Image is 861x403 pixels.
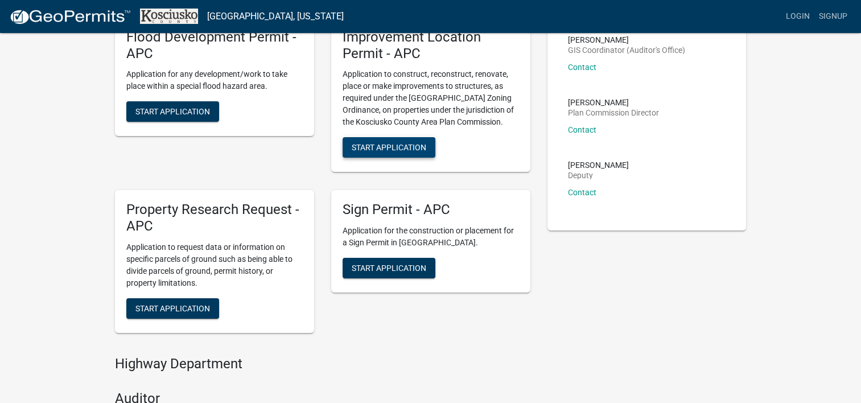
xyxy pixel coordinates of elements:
h5: Property Research Request - APC [126,201,303,235]
a: Contact [568,188,596,197]
span: Start Application [135,107,210,116]
p: Plan Commission Director [568,109,659,117]
img: Kosciusko County, Indiana [140,9,198,24]
p: [PERSON_NAME] [568,98,659,106]
button: Start Application [343,137,435,158]
p: Application for the construction or placement for a Sign Permit in [GEOGRAPHIC_DATA]. [343,225,519,249]
p: Application to construct, reconstruct, renovate, place or make improvements to structures, as req... [343,68,519,128]
a: [GEOGRAPHIC_DATA], [US_STATE] [207,7,344,26]
p: Application to request data or information on specific parcels of ground such as being able to di... [126,241,303,289]
a: Contact [568,125,596,134]
button: Start Application [126,298,219,319]
a: Contact [568,63,596,72]
span: Start Application [352,264,426,273]
span: Start Application [135,303,210,312]
h4: Highway Department [115,356,530,372]
p: Deputy [568,171,629,179]
a: Signup [814,6,852,27]
p: [PERSON_NAME] [568,36,685,44]
p: GIS Coordinator (Auditor's Office) [568,46,685,54]
button: Start Application [343,258,435,278]
h5: Sign Permit - APC [343,201,519,218]
h5: Improvement Location Permit - APC [343,29,519,62]
h5: Flood Development Permit - APC [126,29,303,62]
a: Login [781,6,814,27]
p: Application for any development/work to take place within a special flood hazard area. [126,68,303,92]
p: [PERSON_NAME] [568,161,629,169]
span: Start Application [352,143,426,152]
button: Start Application [126,101,219,122]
